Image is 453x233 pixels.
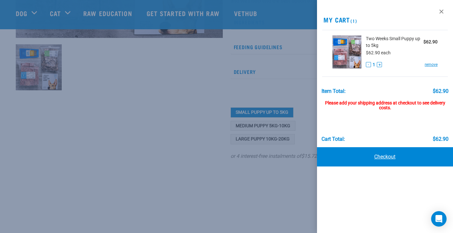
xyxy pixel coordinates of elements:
img: Get Started Puppy [332,35,361,68]
span: $62.90 each [366,50,391,55]
div: Item Total: [322,88,346,94]
div: $62.90 [433,88,448,94]
button: + [377,62,382,67]
h2: My Cart [317,16,453,23]
span: (1) [350,20,357,22]
div: Please add your shipping address at checkout to see delivery costs. [322,94,449,111]
span: Two Weeks Small Puppy up to 5kg [366,35,423,49]
strong: $62.90 [423,39,438,44]
span: 1 [373,61,376,68]
a: remove [425,62,438,67]
div: $62.90 [433,136,448,142]
div: Cart total: [322,136,345,142]
div: Open Intercom Messenger [431,211,447,227]
a: Checkout [317,147,453,166]
button: - [366,62,371,67]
